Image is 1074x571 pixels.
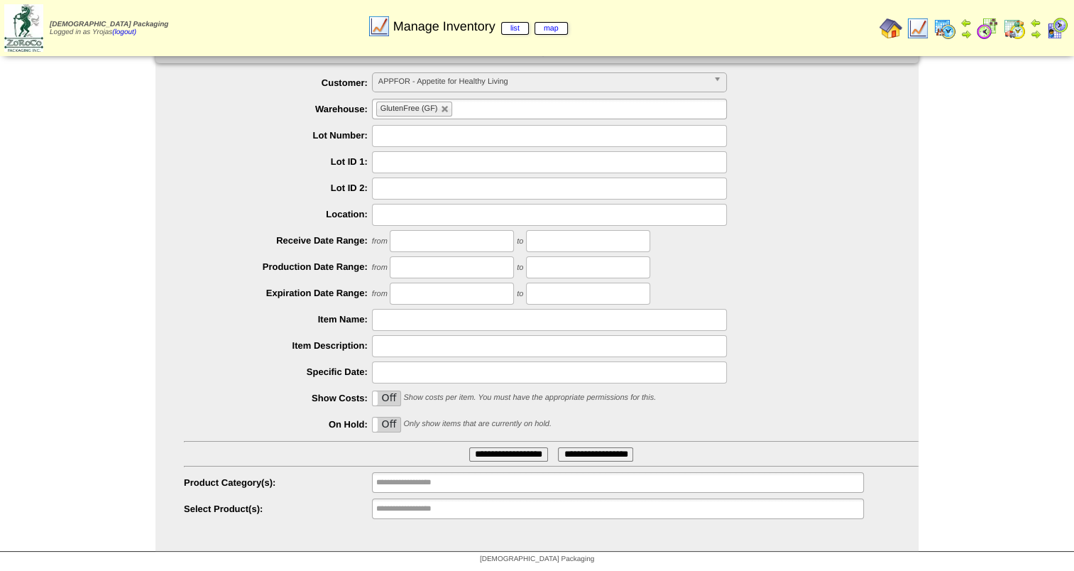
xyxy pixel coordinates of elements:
[1030,28,1041,40] img: arrowright.gif
[373,418,400,432] label: Off
[372,391,401,406] div: OnOff
[960,28,972,40] img: arrowright.gif
[517,263,523,272] span: to
[4,4,43,52] img: zoroco-logo-small.webp
[50,21,168,36] span: Logged in as Yrojas
[184,419,372,430] label: On Hold:
[184,314,372,325] label: Item Name:
[906,17,929,40] img: line_graph.gif
[403,393,656,402] span: Show costs per item. You must have the appropriate permissions for this.
[112,28,136,36] a: (logout)
[184,340,372,351] label: Item Description:
[517,290,523,298] span: to
[976,17,999,40] img: calendarblend.gif
[960,17,972,28] img: arrowleft.gif
[184,261,372,272] label: Production Date Range:
[184,288,372,298] label: Expiration Date Range:
[1030,17,1041,28] img: arrowleft.gif
[372,237,388,246] span: from
[50,21,168,28] span: [DEMOGRAPHIC_DATA] Packaging
[184,183,372,193] label: Lot ID 2:
[184,104,372,114] label: Warehouse:
[184,477,372,488] label: Product Category(s):
[380,104,438,113] span: GlutenFree (GF)
[372,263,388,272] span: from
[403,420,551,428] span: Only show items that are currently on hold.
[184,366,372,377] label: Specific Date:
[184,393,372,403] label: Show Costs:
[368,15,390,38] img: line_graph.gif
[184,504,372,514] label: Select Product(s):
[184,156,372,167] label: Lot ID 1:
[393,19,568,34] span: Manage Inventory
[1003,17,1026,40] img: calendarinout.gif
[372,417,401,433] div: OnOff
[933,17,956,40] img: calendarprod.gif
[184,130,372,141] label: Lot Number:
[1046,17,1068,40] img: calendarcustomer.gif
[480,555,594,563] span: [DEMOGRAPHIC_DATA] Packaging
[378,73,708,90] span: APPFOR - Appetite for Healthy Living
[184,235,372,246] label: Receive Date Range:
[184,77,372,88] label: Customer:
[373,391,400,406] label: Off
[184,209,372,219] label: Location:
[535,22,568,35] a: map
[880,17,902,40] img: home.gif
[372,290,388,298] span: from
[501,22,529,35] a: list
[517,237,523,246] span: to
